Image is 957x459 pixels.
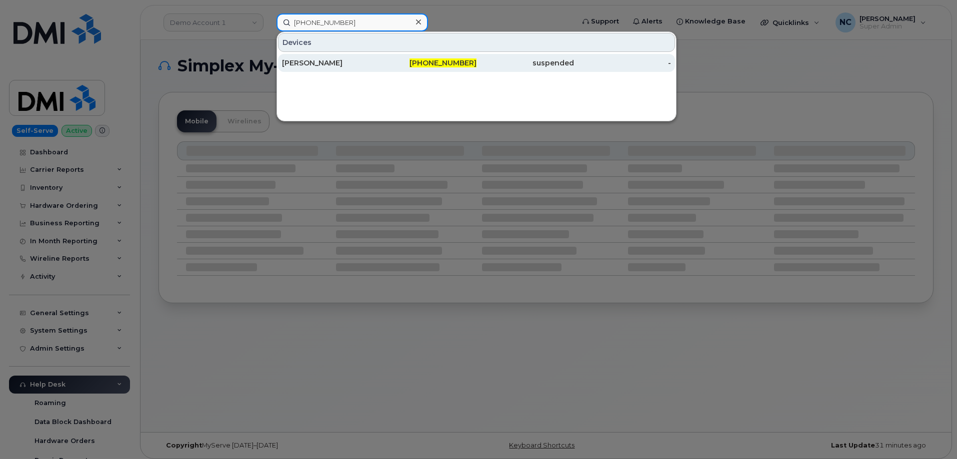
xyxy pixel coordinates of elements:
[574,58,671,68] div: -
[278,54,675,72] a: [PERSON_NAME][PHONE_NUMBER]suspended-
[476,58,574,68] div: suspended
[278,33,675,52] div: Devices
[282,58,379,68] div: [PERSON_NAME]
[409,58,476,67] span: [PHONE_NUMBER]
